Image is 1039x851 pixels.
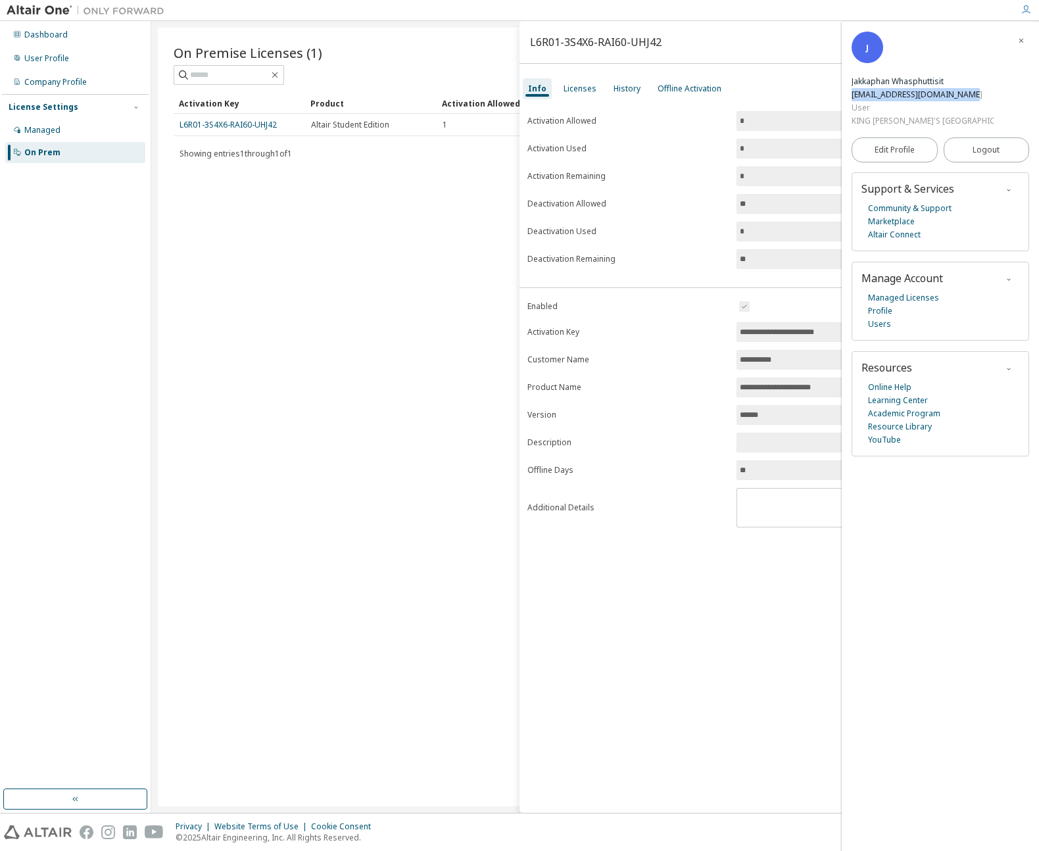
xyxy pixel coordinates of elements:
a: Academic Program [868,407,940,420]
div: On Prem [24,147,60,158]
div: History [614,84,640,94]
div: Website Terms of Use [214,821,311,832]
a: Resource Library [868,420,932,433]
span: Support & Services [861,182,954,196]
span: Logout [973,143,1000,157]
img: linkedin.svg [123,825,137,839]
div: Licenses [564,84,596,94]
img: youtube.svg [145,825,164,839]
label: Version [527,410,729,420]
span: On Premise Licenses (1) [174,43,322,62]
span: Edit Profile [875,145,915,155]
label: Deactivation Allowed [527,199,729,209]
label: Deactivation Remaining [527,254,729,264]
span: 1 [443,120,447,130]
label: Customer Name [527,354,729,365]
label: Activation Allowed [527,116,729,126]
label: Additional Details [527,502,729,513]
label: Activation Key [527,327,729,337]
div: User Profile [24,53,69,64]
div: [EMAIL_ADDRESS][DOMAIN_NAME] [852,88,994,101]
div: Managed [24,125,60,135]
div: Activation Allowed [442,93,563,114]
span: Resources [861,360,912,375]
a: Marketplace [868,215,915,228]
p: © 2025 Altair Engineering, Inc. All Rights Reserved. [176,832,379,843]
label: Activation Remaining [527,171,729,182]
span: Altair Student Edition [311,120,389,130]
img: facebook.svg [80,825,93,839]
div: User [852,101,994,114]
a: Users [868,318,891,331]
div: L6R01-3S4X6-RAI60-UHJ42 [530,37,662,47]
div: Info [528,84,546,94]
label: Enabled [527,301,729,312]
a: Online Help [868,381,911,394]
div: Jakkaphan Whasphuttisit [852,75,994,88]
div: Activation Key [179,93,300,114]
div: KING [PERSON_NAME]'S [GEOGRAPHIC_DATA] [852,114,994,128]
label: Product Name [527,382,729,393]
span: Showing entries 1 through 1 of 1 [180,148,292,159]
img: instagram.svg [101,825,115,839]
label: Description [527,437,729,448]
span: J [866,42,869,53]
span: Manage Account [861,271,943,285]
a: Learning Center [868,394,928,407]
a: Edit Profile [852,137,938,162]
a: L6R01-3S4X6-RAI60-UHJ42 [180,119,277,130]
a: Profile [868,304,892,318]
label: Offline Days [527,465,729,475]
label: Deactivation Used [527,226,729,237]
div: Dashboard [24,30,68,40]
label: Activation Used [527,143,729,154]
a: Managed Licenses [868,291,939,304]
div: Product [310,93,431,114]
button: Logout [944,137,1030,162]
div: Privacy [176,821,214,832]
div: Company Profile [24,77,87,87]
a: Community & Support [868,202,952,215]
div: Cookie Consent [311,821,379,832]
a: YouTube [868,433,901,447]
img: Altair One [7,4,171,17]
div: Offline Activation [658,84,721,94]
a: Altair Connect [868,228,921,241]
img: altair_logo.svg [4,825,72,839]
div: License Settings [9,102,78,112]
